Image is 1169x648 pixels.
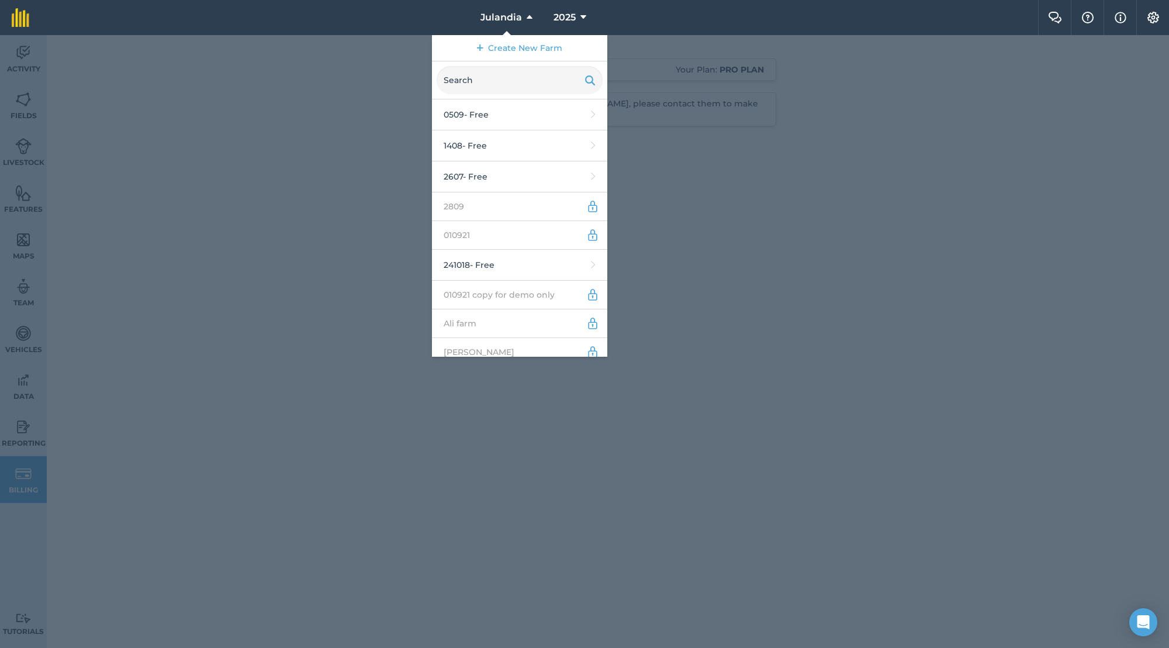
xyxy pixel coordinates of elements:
[586,199,599,213] img: svg+xml;base64,PD94bWwgdmVyc2lvbj0iMS4wIiBlbmNvZGluZz0idXRmLTgiPz4KPCEtLSBHZW5lcmF0b3I6IEFkb2JlIE...
[1129,608,1157,636] div: Open Intercom Messenger
[432,130,607,161] a: 1408- Free
[1115,11,1126,25] img: svg+xml;base64,PHN2ZyB4bWxucz0iaHR0cDovL3d3dy53My5vcmcvMjAwMC9zdmciIHdpZHRoPSIxNyIgaGVpZ2h0PSIxNy...
[432,309,607,338] a: Ali farm
[554,11,576,25] span: 2025
[432,281,607,309] a: 010921 copy for demo only
[1081,12,1095,23] img: A question mark icon
[586,316,599,330] img: svg+xml;base64,PD94bWwgdmVyc2lvbj0iMS4wIiBlbmNvZGluZz0idXRmLTgiPz4KPCEtLSBHZW5lcmF0b3I6IEFkb2JlIE...
[432,99,607,130] a: 0509- Free
[1048,12,1062,23] img: Two speech bubbles overlapping with the left bubble in the forefront
[432,161,607,192] a: 2607- Free
[437,66,603,94] input: Search
[584,73,596,87] img: svg+xml;base64,PHN2ZyB4bWxucz0iaHR0cDovL3d3dy53My5vcmcvMjAwMC9zdmciIHdpZHRoPSIxOSIgaGVpZ2h0PSIyNC...
[432,221,607,250] a: 010921
[432,250,607,281] a: 241018- Free
[432,35,607,61] a: Create New Farm
[480,11,522,25] span: Julandia
[586,228,599,242] img: svg+xml;base64,PD94bWwgdmVyc2lvbj0iMS4wIiBlbmNvZGluZz0idXRmLTgiPz4KPCEtLSBHZW5lcmF0b3I6IEFkb2JlIE...
[586,288,599,302] img: svg+xml;base64,PD94bWwgdmVyc2lvbj0iMS4wIiBlbmNvZGluZz0idXRmLTgiPz4KPCEtLSBHZW5lcmF0b3I6IEFkb2JlIE...
[12,8,29,27] img: fieldmargin Logo
[586,345,599,359] img: svg+xml;base64,PD94bWwgdmVyc2lvbj0iMS4wIiBlbmNvZGluZz0idXRmLTgiPz4KPCEtLSBHZW5lcmF0b3I6IEFkb2JlIE...
[432,338,607,367] a: [PERSON_NAME]
[1146,12,1160,23] img: A cog icon
[432,192,607,221] a: 2809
